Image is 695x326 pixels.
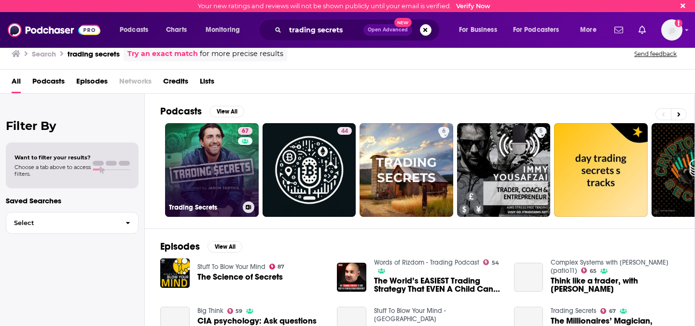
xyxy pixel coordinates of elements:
[113,22,161,38] button: open menu
[551,307,597,315] a: Trading Secrets
[631,50,680,58] button: Send feedback
[457,123,551,217] a: 5
[208,241,242,253] button: View All
[6,119,139,133] h2: Filter By
[609,309,616,313] span: 67
[160,241,242,253] a: EpisodesView All
[573,22,609,38] button: open menu
[492,261,499,265] span: 54
[551,258,668,275] a: Complex Systems with Patrick McKenzie (patio11)
[456,2,490,10] a: Verify Now
[242,127,249,136] span: 67
[166,23,187,37] span: Charts
[374,307,446,323] a: Stuff To Blow Your Mind - UK
[200,73,214,93] a: Lists
[442,127,445,136] span: 6
[268,19,449,41] div: Search podcasts, credits, & more...
[278,265,284,269] span: 87
[459,23,497,37] span: For Business
[6,220,118,226] span: Select
[197,307,223,315] a: Big Think
[539,127,542,136] span: 5
[263,123,356,217] a: 44
[199,22,252,38] button: open menu
[12,73,21,93] a: All
[535,127,546,135] a: 5
[119,73,152,93] span: Networks
[360,123,453,217] a: 6
[197,273,283,281] a: The Science of Secrets
[514,263,543,292] a: Think like a trader, with Ricki Heicklen
[209,106,244,117] button: View All
[160,258,190,288] img: The Science of Secrets
[581,268,597,273] a: 65
[206,23,240,37] span: Monitoring
[68,49,120,58] h3: trading secrets
[661,19,682,41] span: Logged in as charlottestone
[285,22,363,38] input: Search podcasts, credits, & more...
[160,105,202,117] h2: Podcasts
[163,73,188,93] a: Credits
[165,123,259,217] a: 67Trading Secrets
[374,277,502,293] a: The World’s EASIEST Trading Strategy That EVEN A Child Can Learn
[6,196,139,205] p: Saved Searches
[368,28,408,32] span: Open Advanced
[198,2,490,10] div: Your new ratings and reviews will not be shown publicly until your email is verified.
[6,212,139,234] button: Select
[197,263,265,271] a: Stuff To Blow Your Mind
[337,263,366,292] img: The World’s EASIEST Trading Strategy That EVEN A Child Can Learn
[32,73,65,93] a: Podcasts
[590,269,597,273] span: 65
[238,127,252,135] a: 67
[611,22,627,38] a: Show notifications dropdown
[661,19,682,41] img: User Profile
[160,105,244,117] a: PodcastsView All
[160,22,193,38] a: Charts
[160,241,200,253] h2: Episodes
[675,19,682,27] svg: Email not verified
[337,127,352,135] a: 44
[14,164,91,177] span: Choose a tab above to access filters.
[363,24,412,36] button: Open AdvancedNew
[600,308,616,314] a: 67
[14,154,91,161] span: Want to filter your results?
[127,48,198,59] a: Try an exact match
[394,18,412,27] span: New
[580,23,597,37] span: More
[374,258,479,267] a: Words of Rizdom - Trading Podcast
[452,22,509,38] button: open menu
[438,127,449,135] a: 6
[200,48,283,59] span: for more precise results
[8,21,100,39] img: Podchaser - Follow, Share and Rate Podcasts
[341,127,348,136] span: 44
[661,19,682,41] button: Show profile menu
[483,259,499,265] a: 54
[635,22,650,38] a: Show notifications dropdown
[32,49,56,58] h3: Search
[507,22,573,38] button: open menu
[169,203,239,212] h3: Trading Secrets
[76,73,108,93] a: Episodes
[227,308,243,314] a: 59
[513,23,559,37] span: For Podcasters
[236,309,242,313] span: 59
[269,264,285,269] a: 87
[120,23,148,37] span: Podcasts
[551,277,679,293] span: Think like a trader, with [PERSON_NAME]
[551,277,679,293] a: Think like a trader, with Ricki Heicklen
